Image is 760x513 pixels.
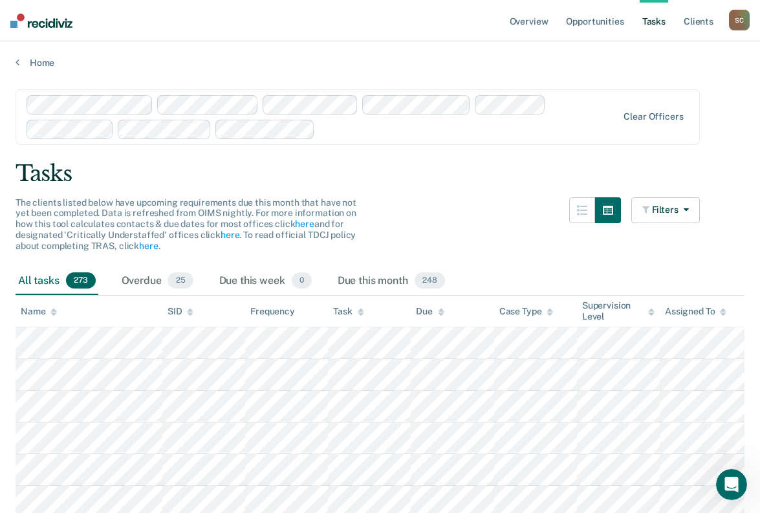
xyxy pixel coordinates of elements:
[499,306,554,317] div: Case Type
[624,111,683,122] div: Clear officers
[333,306,364,317] div: Task
[66,272,96,289] span: 273
[221,230,239,240] a: here
[168,306,194,317] div: SID
[335,267,448,296] div: Due this month248
[250,306,295,317] div: Frequency
[292,272,312,289] span: 0
[729,10,750,30] div: S C
[217,267,314,296] div: Due this week0
[21,306,57,317] div: Name
[631,197,700,223] button: Filters
[139,241,158,251] a: here
[16,160,744,187] div: Tasks
[729,10,750,30] button: SC
[665,306,726,317] div: Assigned To
[16,57,744,69] a: Home
[10,14,72,28] img: Recidiviz
[415,272,445,289] span: 248
[582,300,655,322] div: Supervision Level
[16,267,98,296] div: All tasks273
[416,306,444,317] div: Due
[168,272,193,289] span: 25
[16,197,356,251] span: The clients listed below have upcoming requirements due this month that have not yet been complet...
[295,219,314,229] a: here
[716,469,747,500] iframe: Intercom live chat
[119,267,196,296] div: Overdue25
